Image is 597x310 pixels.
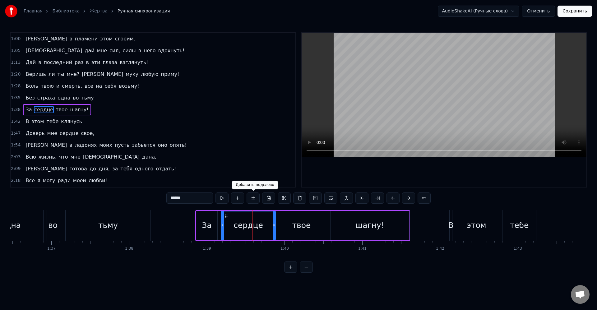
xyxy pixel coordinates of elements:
[232,181,278,189] div: Добавить подслово
[11,48,21,54] span: 1:05
[234,220,263,231] div: сердце
[522,6,555,17] button: Отменить
[119,59,149,66] span: взглянуть!
[48,220,58,231] div: во
[48,71,56,78] span: ли
[70,106,89,113] span: шагну!
[88,177,108,184] span: любви!
[24,8,170,14] nav: breadcrumb
[11,95,21,101] span: 1:35
[141,153,157,160] span: дана,
[114,35,136,42] span: сгорим.
[122,47,137,54] span: силы
[11,107,21,113] span: 1:38
[99,141,113,149] span: моих
[25,82,39,90] span: Боль
[5,5,17,17] img: youka
[57,71,65,78] span: ты
[25,35,67,42] span: [PERSON_NAME]
[102,59,118,66] span: глаза
[81,130,95,137] span: свое,
[31,118,44,125] span: этом
[72,94,79,101] span: во
[571,285,590,304] a: Открытый чат
[38,59,42,66] span: в
[131,141,156,149] span: забьется
[25,59,36,66] span: Дай
[25,141,67,149] span: [PERSON_NAME]
[436,246,444,251] div: 1:42
[25,165,67,172] span: [PERSON_NAME]
[11,142,21,148] span: 1:54
[56,82,60,90] span: и
[25,94,35,101] span: Без
[25,177,35,184] span: Все
[169,141,187,149] span: опять!
[120,165,133,172] span: тебя
[47,246,56,251] div: 1:37
[69,165,88,172] span: готова
[34,106,54,113] span: сердце
[25,130,45,137] span: Доверь
[66,71,80,78] span: мне?
[157,141,168,149] span: оно
[91,59,101,66] span: эти
[510,220,529,231] div: тебе
[43,59,73,66] span: последний
[112,165,118,172] span: за
[11,130,21,136] span: 1:47
[96,47,108,54] span: мне
[134,165,154,172] span: одного
[25,118,30,125] span: В
[84,82,94,90] span: все
[202,220,211,231] div: За
[109,47,121,54] span: сил,
[38,153,57,160] span: жизнь,
[81,71,124,78] span: [PERSON_NAME]
[25,106,32,113] span: За
[25,47,83,54] span: [DEMOGRAPHIC_DATA]
[158,47,185,54] span: вдохнуть!
[155,165,177,172] span: отдать!
[74,35,98,42] span: пламени
[57,94,71,101] span: одна
[59,130,79,137] span: сердце
[114,141,130,149] span: пусть
[84,47,95,54] span: дай
[160,71,180,78] span: приму!
[118,82,140,90] span: возьму!
[467,220,486,231] div: этом
[98,165,110,172] span: дня,
[1,220,21,231] div: одна
[125,71,139,78] span: муку
[104,82,117,90] span: себя
[448,220,453,231] div: В
[69,35,73,42] span: в
[57,177,71,184] span: ради
[98,220,118,231] div: тьму
[280,246,289,251] div: 1:40
[11,36,21,42] span: 1:00
[55,106,68,113] span: твое
[58,153,69,160] span: что
[118,8,170,14] span: Ручная синхронизация
[11,59,21,66] span: 1:13
[86,59,90,66] span: в
[37,177,41,184] span: я
[74,141,97,149] span: ладонях
[42,177,56,184] span: могу
[90,8,108,14] a: Жертва
[558,6,592,17] button: Сохранить
[355,220,384,231] div: шагну!
[11,118,21,125] span: 1:42
[11,71,21,77] span: 1:20
[46,118,59,125] span: тебе
[69,141,73,149] span: в
[25,71,46,78] span: Веришь
[11,178,21,184] span: 2:18
[25,153,36,160] span: Всю
[24,8,42,14] a: Главная
[140,71,159,78] span: любую
[99,35,113,42] span: этом
[95,82,103,90] span: на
